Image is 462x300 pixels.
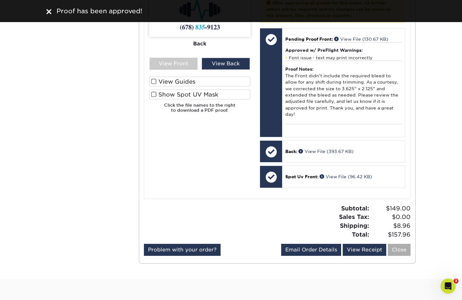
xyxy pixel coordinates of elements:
span: $8.96 [371,221,411,230]
span: 3 [453,279,459,284]
h4: Approved w/ PreFlight Warnings: [285,48,402,53]
span: Spot Uv Front: [285,174,318,179]
a: View File (96.42 KB) [320,174,372,179]
span: $0.00 [371,213,411,221]
div: View Front [150,58,198,70]
span: Proof has been approved! [56,7,142,15]
span: Back: [285,149,297,154]
div: The Front didn't include the required bleed to allow for any shift during trimming. As a courtesy... [285,61,402,124]
div: View Back [202,58,250,70]
span: $149.00 [371,204,411,213]
span: Pending Proof Front: [285,37,333,42]
li: Font issue - text may print incorrectly [285,55,402,61]
a: Email Order Details [281,244,341,256]
div: Back [149,37,251,50]
a: Close [388,244,411,256]
a: View File (130.67 KB) [334,37,388,42]
label: View Guides [149,77,251,86]
strong: Total: [352,231,369,238]
iframe: Intercom live chat [441,279,456,294]
a: Problem with your order? [144,244,221,256]
strong: Shipping: [340,222,369,229]
strong: Sales Tax: [339,213,369,220]
a: View Receipt [343,244,386,256]
span: $157.96 [371,230,411,239]
a: View File (393.67 KB) [299,149,353,154]
label: Show Spot UV Mask [149,90,251,99]
iframe: Google Customer Reviews [2,281,54,298]
h6: Click the file names to the right to download a PDF proof. [149,103,251,118]
strong: Proof Notes: [285,67,313,72]
strong: Subtotal: [341,205,369,212]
